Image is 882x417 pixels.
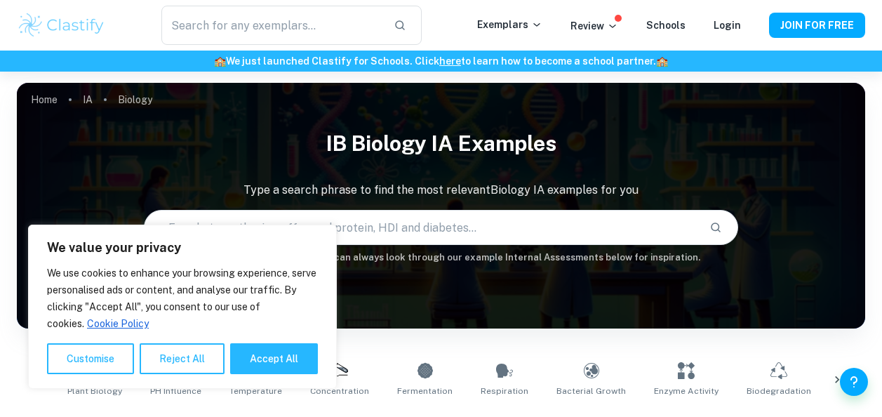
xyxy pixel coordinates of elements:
button: Help and Feedback [840,368,868,396]
span: Biodegradation [747,385,811,397]
img: Clastify logo [17,11,106,39]
a: Home [31,90,58,110]
input: Search for any exemplars... [161,6,382,45]
span: pH Influence [150,385,201,397]
p: Exemplars [477,17,542,32]
a: here [439,55,461,67]
span: Fermentation [397,385,453,397]
span: Bacterial Growth [556,385,626,397]
a: Schools [646,20,686,31]
span: Respiration [481,385,528,397]
span: 🏫 [214,55,226,67]
button: JOIN FOR FREE [769,13,865,38]
input: E.g. photosynthesis, coffee and protein, HDI and diabetes... [145,208,697,247]
span: Temperature [229,385,282,397]
span: 🏫 [656,55,668,67]
button: Customise [47,343,134,374]
h1: IB Biology IA examples [17,122,865,165]
button: Search [704,216,728,239]
p: We use cookies to enhance your browsing experience, serve personalised ads or content, and analys... [47,265,318,332]
h6: Not sure what to search for? You can always look through our example Internal Assessments below f... [17,251,865,265]
a: Login [714,20,741,31]
p: Review [570,18,618,34]
button: Reject All [140,343,225,374]
button: Accept All [230,343,318,374]
p: Biology [118,92,152,107]
span: Enzyme Activity [654,385,719,397]
p: We value your privacy [47,239,318,256]
div: We value your privacy [28,225,337,389]
a: IA [83,90,93,110]
h6: We just launched Clastify for Schools. Click to learn how to become a school partner. [3,53,879,69]
span: Concentration [310,385,369,397]
p: Type a search phrase to find the most relevant Biology IA examples for you [17,182,865,199]
a: Cookie Policy [86,317,149,330]
span: Plant Biology [67,385,122,397]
